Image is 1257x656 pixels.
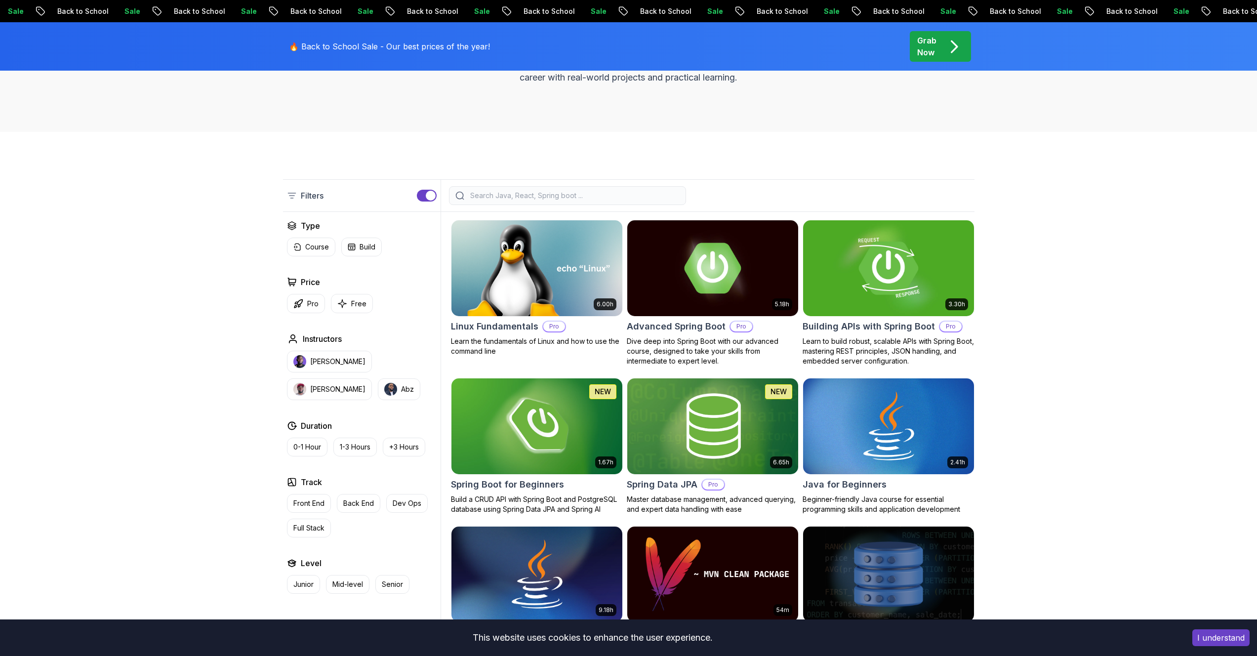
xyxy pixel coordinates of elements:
[695,6,727,16] p: Sale
[301,220,320,232] h2: Type
[929,6,960,16] p: Sale
[341,238,382,256] button: Build
[803,320,935,333] h2: Building APIs with Spring Boot
[229,6,261,16] p: Sale
[451,478,564,492] h2: Spring Boot for Beginners
[702,480,724,490] p: Pro
[7,627,1177,649] div: This website uses cookies to enhance the user experience.
[382,579,403,589] p: Senior
[378,378,420,400] button: instructor imgAbz
[861,6,929,16] p: Back to School
[627,378,799,514] a: Spring Data JPA card6.65hNEWSpring Data JPAProMaster database management, advanced querying, and ...
[451,527,622,622] img: Java for Developers card
[384,383,397,396] img: instructor img
[45,6,113,16] p: Back to School
[301,476,322,488] h2: Track
[799,218,978,318] img: Building APIs with Spring Boot card
[451,220,623,356] a: Linux Fundamentals card6.00hLinux FundamentalsProLearn the fundamentals of Linux and how to use t...
[803,378,974,514] a: Java for Beginners card2.41hJava for BeginnersBeginner-friendly Java course for essential program...
[803,478,887,492] h2: Java for Beginners
[287,378,372,400] button: instructor img[PERSON_NAME]
[1192,629,1250,646] button: Accept cookies
[803,378,974,474] img: Java for Beginners card
[293,355,306,368] img: instructor img
[351,299,366,309] p: Free
[301,557,322,569] h2: Level
[395,6,462,16] p: Back to School
[287,238,335,256] button: Course
[340,442,370,452] p: 1-3 Hours
[579,6,610,16] p: Sale
[293,383,306,396] img: instructor img
[375,575,409,594] button: Senior
[451,336,623,356] p: Learn the fundamentals of Linux and how to use the command line
[803,336,974,366] p: Learn to build robust, scalable APIs with Spring Boot, mastering REST principles, JSON handling, ...
[776,606,789,614] p: 54m
[279,6,346,16] p: Back to School
[360,242,375,252] p: Build
[301,190,324,202] p: Filters
[389,442,419,452] p: +3 Hours
[627,478,697,492] h2: Spring Data JPA
[386,494,428,513] button: Dev Ops
[462,6,494,16] p: Sale
[293,579,314,589] p: Junior
[289,41,490,52] p: 🔥 Back to School Sale - Our best prices of the year!
[383,438,425,456] button: +3 Hours
[332,579,363,589] p: Mid-level
[803,527,974,622] img: Advanced Databases card
[301,276,320,288] h2: Price
[287,494,331,513] button: Front End
[745,6,812,16] p: Back to School
[917,35,936,58] p: Grab Now
[627,220,798,316] img: Advanced Spring Boot card
[301,420,332,432] h2: Duration
[162,6,229,16] p: Back to School
[803,220,974,366] a: Building APIs with Spring Boot card3.30hBuilding APIs with Spring BootProLearn to build robust, s...
[627,494,799,514] p: Master database management, advanced querying, and expert data handling with ease
[293,498,324,508] p: Front End
[940,322,962,331] p: Pro
[451,494,623,514] p: Build a CRUD API with Spring Boot and PostgreSQL database using Spring Data JPA and Spring AI
[451,320,538,333] h2: Linux Fundamentals
[287,438,327,456] button: 0-1 Hour
[346,6,377,16] p: Sale
[599,606,613,614] p: 9.18h
[293,442,321,452] p: 0-1 Hour
[812,6,844,16] p: Sale
[303,333,342,345] h2: Instructors
[627,527,798,622] img: Maven Essentials card
[451,378,622,474] img: Spring Boot for Beginners card
[627,220,799,366] a: Advanced Spring Boot card5.18hAdvanced Spring BootProDive deep into Spring Boot with our advanced...
[950,458,965,466] p: 2.41h
[451,220,622,316] img: Linux Fundamentals card
[310,357,365,367] p: [PERSON_NAME]
[307,299,319,309] p: Pro
[113,6,144,16] p: Sale
[512,6,579,16] p: Back to School
[597,300,613,308] p: 6.00h
[287,575,320,594] button: Junior
[287,351,372,372] button: instructor img[PERSON_NAME]
[287,519,331,537] button: Full Stack
[287,294,325,313] button: Pro
[293,523,324,533] p: Full Stack
[978,6,1045,16] p: Back to School
[627,378,798,474] img: Spring Data JPA card
[451,378,623,514] a: Spring Boot for Beginners card1.67hNEWSpring Boot for BeginnersBuild a CRUD API with Spring Boot ...
[468,191,680,201] input: Search Java, React, Spring boot ...
[310,384,365,394] p: [PERSON_NAME]
[543,322,565,331] p: Pro
[595,387,611,397] p: NEW
[343,498,374,508] p: Back End
[627,320,726,333] h2: Advanced Spring Boot
[337,494,380,513] button: Back End
[1095,6,1162,16] p: Back to School
[1045,6,1077,16] p: Sale
[770,387,787,397] p: NEW
[401,384,414,394] p: Abz
[393,498,421,508] p: Dev Ops
[775,300,789,308] p: 5.18h
[305,242,329,252] p: Course
[598,458,613,466] p: 1.67h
